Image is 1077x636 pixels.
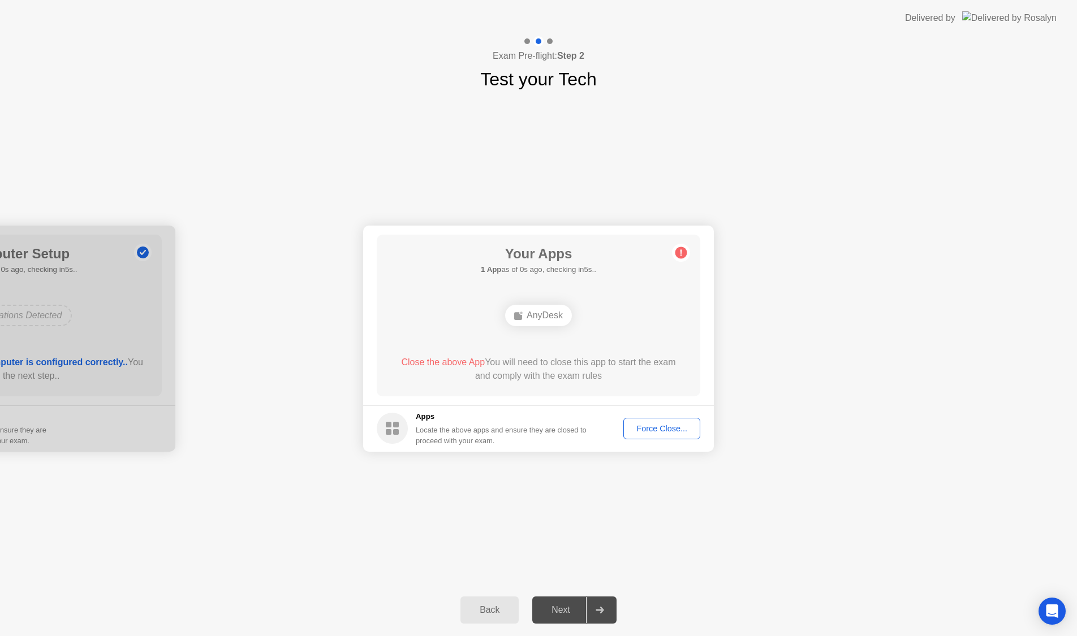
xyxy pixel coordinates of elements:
div: AnyDesk [505,305,572,326]
h5: Apps [416,411,587,422]
img: Delivered by Rosalyn [962,11,1057,24]
span: Close the above App [401,357,485,367]
div: Next [536,605,586,615]
button: Force Close... [623,418,700,439]
div: Force Close... [627,424,696,433]
div: Back [464,605,515,615]
div: Locate the above apps and ensure they are closed to proceed with your exam. [416,425,587,446]
div: You will need to close this app to start the exam and comply with the exam rules [393,356,684,383]
button: Back [460,596,519,624]
b: Step 2 [557,51,584,60]
h1: Your Apps [481,244,596,264]
b: 1 App [481,265,501,274]
h5: as of 0s ago, checking in5s.. [481,264,596,275]
h1: Test your Tech [480,66,597,93]
h4: Exam Pre-flight: [493,49,584,63]
div: Open Intercom Messenger [1039,598,1066,625]
button: Next [532,596,617,624]
div: Delivered by [905,11,955,25]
